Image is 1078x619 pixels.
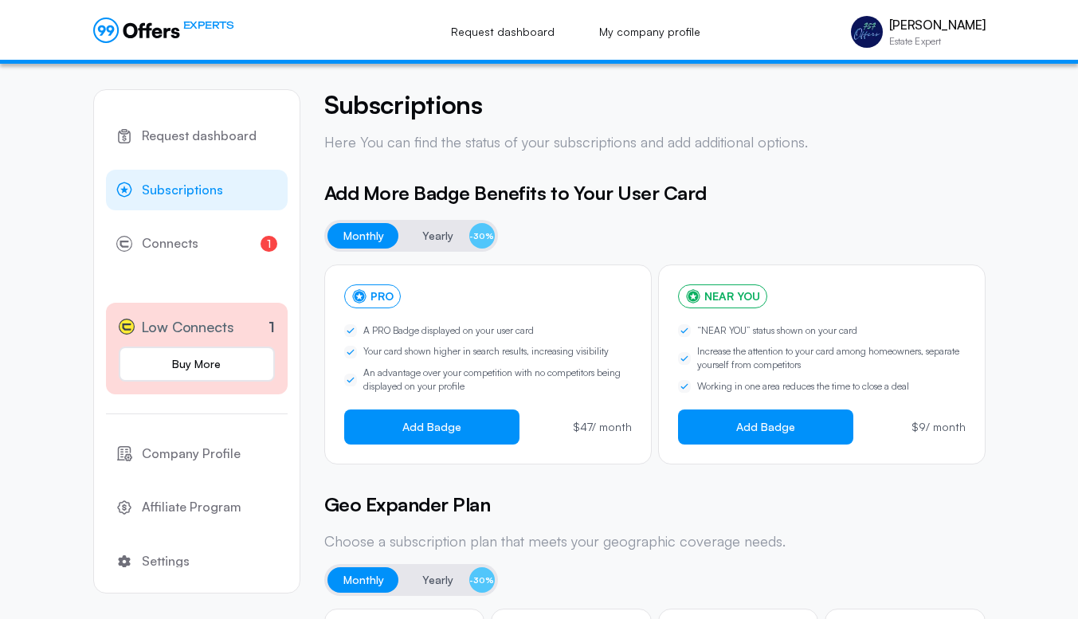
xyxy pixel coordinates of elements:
button: Monthly [327,223,400,249]
h5: Geo Expander Plan [324,490,986,519]
p: $47 / month [573,421,632,433]
p: [PERSON_NAME] [889,18,986,33]
img: Vincent Talerico [851,16,883,48]
span: Add Badge [402,421,461,433]
a: EXPERTS [93,18,234,43]
span: Monthly [343,570,384,590]
h4: Subscriptions [324,89,986,119]
span: Yearly [422,570,453,590]
a: Settings [106,541,288,582]
span: PRO [370,291,394,302]
span: Increase the attention to your card among homeowners, separate yourself from competitors [697,345,966,372]
span: 1 [261,236,277,252]
a: Connects1 [106,223,288,264]
p: $9 / month [911,421,966,433]
p: 1 [269,316,275,338]
span: Settings [142,551,190,572]
a: Request dashboard [106,116,288,157]
a: Request dashboard [433,14,572,49]
span: Add Badge [736,421,795,433]
button: Yearly-30% [406,567,495,593]
a: Affiliate Program [106,487,288,528]
span: EXPERTS [183,18,234,33]
p: Choose a subscription plan that meets your geographic coverage needs. [324,531,986,551]
span: Working in one area reduces the time to close a deal [697,380,909,394]
span: Connects [142,233,198,254]
a: My company profile [582,14,718,49]
span: Request dashboard [142,126,257,147]
h5: Add More Badge Benefits to Your User Card [324,178,986,207]
button: Monthly [327,567,400,593]
span: An advantage over your competition with no competitors being displayed on your profile [363,366,632,394]
a: Buy More [119,347,275,382]
span: Affiliate Program [142,497,241,518]
span: Subscriptions [142,180,223,201]
button: Add Badge [678,409,853,445]
a: Subscriptions [106,170,288,211]
span: NEAR YOU [704,291,760,302]
p: Here You can find the status of your subscriptions and add additional options. [324,132,986,152]
span: Yearly [422,226,453,245]
button: Add Badge [344,409,519,445]
span: Your card shown higher in search results, increasing visibility [363,345,609,358]
span: Monthly [343,226,384,245]
span: -30% [469,223,495,249]
span: -30% [469,567,495,593]
span: “NEAR YOU” status shown on your card [697,324,857,338]
span: A PRO Badge displayed on your user card [363,324,534,338]
a: Company Profile [106,433,288,475]
span: Company Profile [142,444,241,464]
span: Low Connects [141,315,234,339]
button: Yearly-30% [406,223,495,249]
p: Estate Expert [889,37,986,46]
